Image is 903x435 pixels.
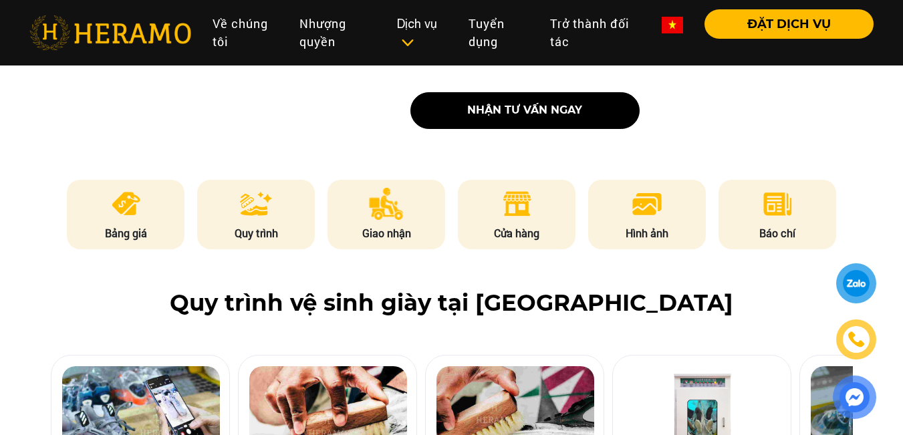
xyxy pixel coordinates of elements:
[328,225,445,241] p: Giao nhận
[539,9,651,56] a: Trở thành đối tác
[369,188,404,220] img: delivery.png
[110,188,142,220] img: pricing.png
[458,225,575,241] p: Cửa hàng
[631,188,663,220] img: image.png
[400,36,414,49] img: subToggleIcon
[838,321,874,357] a: phone-icon
[719,225,836,241] p: Báo chí
[29,289,874,317] h2: Quy trình vệ sinh giày tại [GEOGRAPHIC_DATA]
[410,92,640,129] button: nhận tư vấn ngay
[704,9,874,39] button: ĐẶT DỊCH VỤ
[202,9,289,56] a: Về chúng tôi
[848,331,865,348] img: phone-icon
[29,15,191,50] img: heramo-logo.png
[67,225,184,241] p: Bảng giá
[397,15,447,51] div: Dịch vụ
[240,188,272,220] img: process.png
[662,17,683,33] img: vn-flag.png
[458,9,539,56] a: Tuyển dụng
[289,9,386,56] a: Nhượng quyền
[761,188,794,220] img: news.png
[501,188,533,220] img: store.png
[694,18,874,30] a: ĐẶT DỊCH VỤ
[588,225,706,241] p: Hình ảnh
[197,225,315,241] p: Quy trình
